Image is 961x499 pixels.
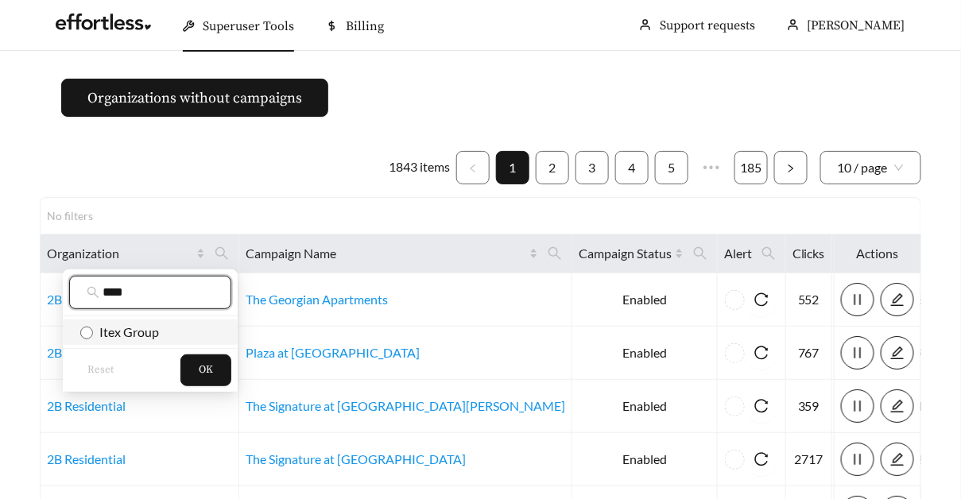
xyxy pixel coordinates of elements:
a: edit [881,292,914,307]
a: The Signature at [GEOGRAPHIC_DATA][PERSON_NAME] [246,398,565,413]
span: reload [745,452,778,466]
a: 2B Residential [47,398,126,413]
li: 5 [655,151,688,184]
span: Campaign Name [246,244,526,263]
span: edit [882,346,913,360]
td: Enabled [572,380,718,433]
span: pause [842,399,874,413]
th: Clicks [786,234,832,273]
td: 767 [786,327,832,380]
span: OK [199,362,213,378]
a: 1 [497,152,529,184]
li: 1843 items [389,151,450,184]
button: pause [841,283,874,316]
a: 3 [576,152,608,184]
span: Alert [724,244,752,263]
button: reload [745,389,778,423]
td: 14.61% [832,433,887,486]
button: edit [881,336,914,369]
li: 1 [496,151,529,184]
td: Enabled [572,327,718,380]
span: Superuser Tools [203,18,294,34]
span: [PERSON_NAME] [808,17,905,33]
a: edit [881,398,914,413]
div: No filters [47,207,110,224]
span: reload [745,292,778,307]
span: pause [842,346,874,360]
span: Campaign Status [579,244,672,263]
button: Organizations without campaigns [61,79,328,117]
span: search [215,246,229,261]
a: edit [881,345,914,360]
li: 3 [575,151,609,184]
a: 5 [656,152,688,184]
td: 6.96% [832,273,887,327]
button: pause [841,336,874,369]
a: Support requests [660,17,755,33]
td: 2717 [786,433,832,486]
a: edit [881,451,914,466]
div: Page Size [820,151,921,184]
span: edit [882,452,913,466]
button: edit [881,389,914,423]
a: 185 [735,152,767,184]
span: search [541,241,568,266]
span: pause [842,292,874,307]
td: 552 [786,273,832,327]
a: 4 [616,152,648,184]
span: search [755,241,782,266]
a: The Georgian Apartments [246,292,388,307]
li: 185 [734,151,768,184]
button: pause [841,389,874,423]
span: reload [745,346,778,360]
span: search [208,241,235,266]
a: 2 [537,152,568,184]
span: edit [882,292,913,307]
button: reload [745,283,778,316]
th: Actions [835,234,921,273]
td: 8.25% [832,380,887,433]
span: search [693,246,707,261]
li: Next 5 Pages [695,151,728,184]
span: reload [745,399,778,413]
span: ••• [695,151,728,184]
th: CTR [832,234,887,273]
span: right [786,164,796,173]
span: Organizations without campaigns [87,87,302,109]
span: search [548,246,562,261]
span: search [687,241,714,266]
button: OK [180,354,231,386]
button: right [774,151,808,184]
li: Next Page [774,151,808,184]
button: pause [841,443,874,476]
button: edit [881,443,914,476]
button: reload [745,443,778,476]
td: Enabled [572,273,718,327]
span: edit [882,399,913,413]
a: 2B Residential [47,345,126,360]
button: edit [881,283,914,316]
a: The Signature at [GEOGRAPHIC_DATA] [246,451,466,466]
span: search [761,246,776,261]
li: Previous Page [456,151,490,184]
a: 2B Residential [47,451,126,466]
button: left [456,151,490,184]
span: left [468,164,478,173]
a: Plaza at [GEOGRAPHIC_DATA] [246,345,420,360]
span: Organization [47,244,193,263]
span: pause [842,452,874,466]
li: 2 [536,151,569,184]
span: Itex Group [93,324,159,339]
a: 2B Residential [47,292,126,307]
span: Billing [346,18,384,34]
li: 4 [615,151,649,184]
td: 359 [786,380,832,433]
span: 10 / page [838,152,904,184]
span: search [87,286,99,299]
td: Enabled [572,433,718,486]
button: reload [745,336,778,369]
td: 8.44% [832,327,887,380]
button: Reset [69,354,132,386]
